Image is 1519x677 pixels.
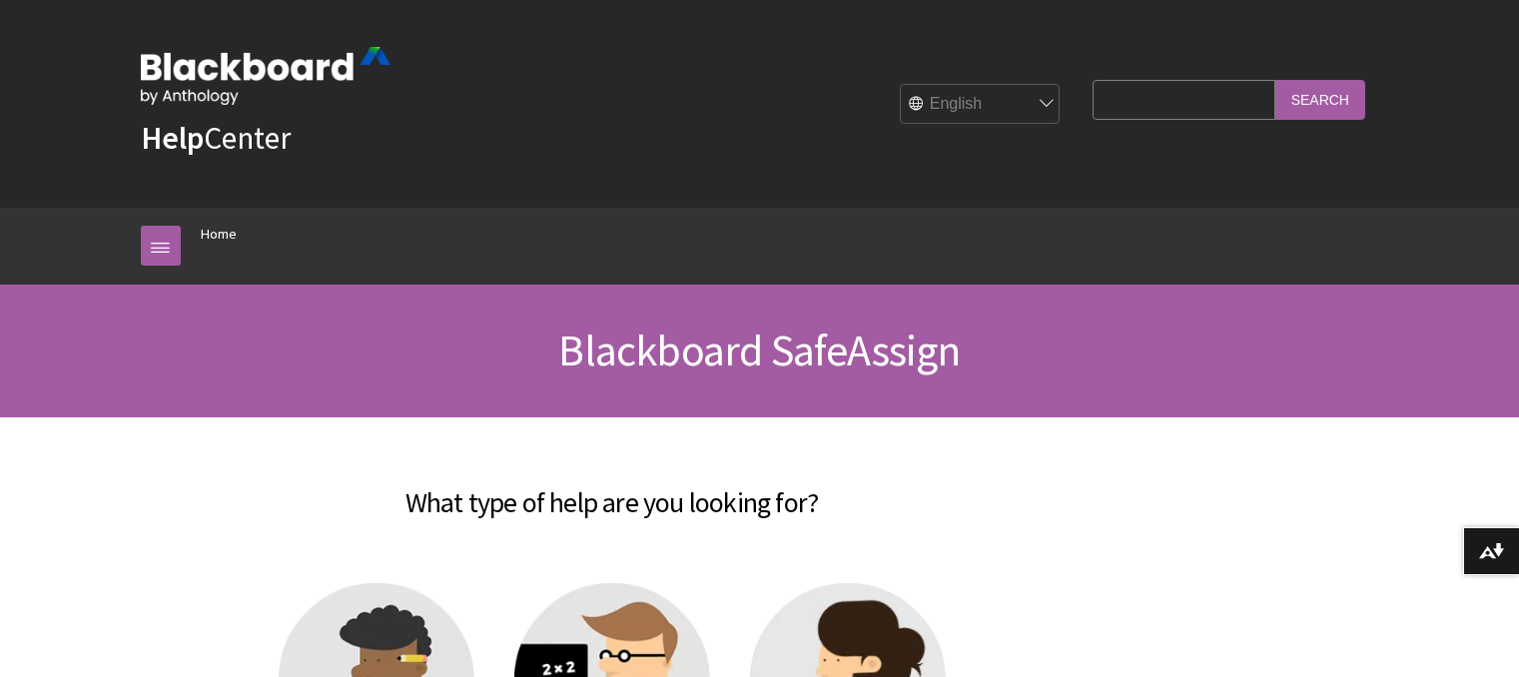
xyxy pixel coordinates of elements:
[141,118,291,158] a: HelpCenter
[141,47,390,105] img: Blackboard by Anthology
[141,118,204,158] strong: Help
[558,323,960,377] span: Blackboard SafeAssign
[901,85,1061,125] select: Site Language Selector
[141,457,1084,523] h2: What type of help are you looking for?
[1275,80,1365,119] input: Search
[201,222,237,247] a: Home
